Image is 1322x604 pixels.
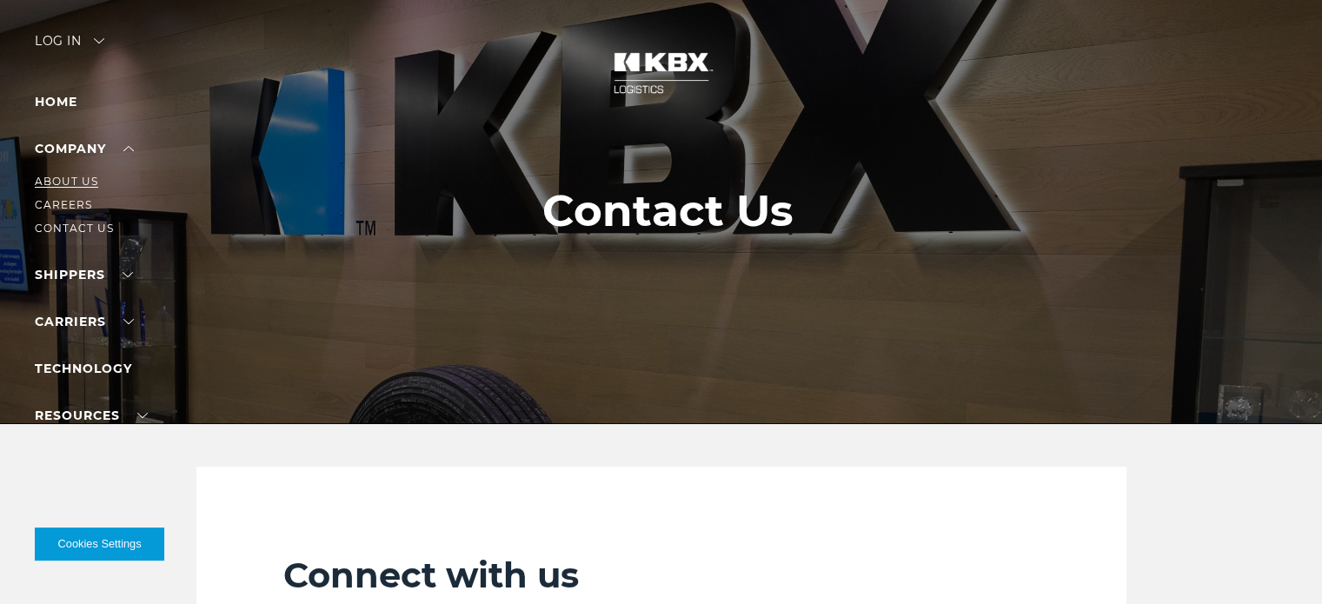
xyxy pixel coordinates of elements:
div: Log in [35,35,104,60]
a: Home [35,94,77,110]
a: RESOURCES [35,408,148,423]
h2: Connect with us [283,554,1040,597]
a: SHIPPERS [35,267,133,282]
img: arrow [94,38,104,43]
a: Technology [35,361,132,376]
h1: Contact Us [542,186,794,236]
a: Company [35,141,134,156]
img: kbx logo [596,35,727,111]
button: Cookies Settings [35,528,164,561]
a: Carriers [35,314,134,329]
a: Careers [35,198,92,211]
a: About Us [35,175,98,188]
a: Contact Us [35,222,114,235]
